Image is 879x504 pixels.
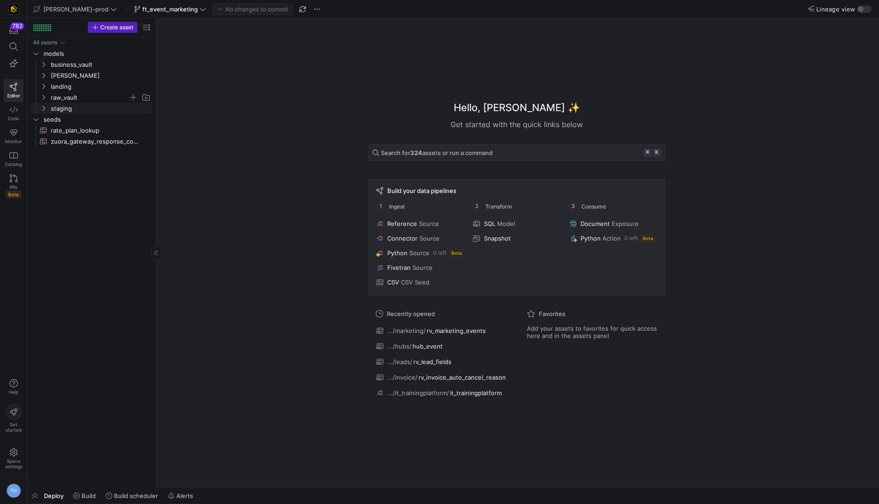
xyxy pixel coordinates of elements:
[6,483,21,498] div: TH
[641,235,655,242] span: Beta
[69,488,100,504] button: Build
[369,145,665,161] button: Search for324assets or run a command⌘k
[374,371,509,383] button: .../invoice/rv_invoice_auto_cancel_reason
[410,149,422,156] strong: 324
[31,59,152,70] div: Press SPACE to select this row.
[409,249,429,257] span: Source
[51,81,151,92] span: landing
[31,136,152,147] div: Press SPACE to select this row.
[4,125,23,148] a: Monitor
[176,492,193,499] span: Alerts
[5,422,22,433] span: Get started
[374,247,466,258] button: PythonSource0 leftBeta
[484,235,511,242] span: Snapshot
[51,103,151,114] span: staging
[418,374,506,381] span: rv_invoice_auto_cancel_reason
[387,343,412,350] span: .../hubs/
[374,325,509,337] button: .../marketing/rv_marketing_events
[51,125,141,136] span: rate_plan_lookup​​​​​​
[44,492,64,499] span: Deploy
[387,389,449,397] span: .../it_trainingplatform/
[4,375,23,399] button: Help
[31,114,152,125] div: Press SPACE to select this row.
[9,5,18,14] img: https://storage.googleapis.com/y42-prod-data-exchange/images/uAsz27BndGEK0hZWDFeOjoxA7jCwgK9jE472...
[51,136,141,147] span: zuora_gateway_response_codes​​​​​​
[31,125,152,136] a: rate_plan_lookup​​​​​​
[142,5,198,13] span: ft_event_marketing
[413,358,451,365] span: rv_lead_fields
[374,277,466,288] button: CSVCSV Seed
[374,218,466,229] button: ReferenceSource
[387,220,417,227] span: Reference
[51,70,151,81] span: [PERSON_NAME]
[602,235,621,242] span: Action
[5,458,22,469] span: Space settings
[5,161,22,167] span: Catalog
[387,249,407,257] span: Python
[8,116,19,121] span: Code
[43,114,151,125] span: seeds
[387,327,426,334] span: .../marketing/
[433,250,446,256] span: 0 left
[381,149,493,156] span: Search for assets or run a command
[653,149,661,157] kbd: k
[31,70,152,81] div: Press SPACE to select this row.
[43,48,151,59] span: models
[612,220,639,227] span: Exposure
[4,79,23,102] a: Editor
[31,48,152,59] div: Press SPACE to select this row.
[387,374,418,381] span: .../invoice/
[387,358,412,365] span: .../leads/
[164,488,197,504] button: Alerts
[4,1,23,17] a: https://storage.googleapis.com/y42-prod-data-exchange/images/uAsz27BndGEK0hZWDFeOjoxA7jCwgK9jE472...
[43,5,109,13] span: [PERSON_NAME]-prod
[387,279,399,286] span: CSV
[4,171,23,202] a: PRsBeta
[412,343,443,350] span: hub_event
[10,184,17,190] span: PRs
[8,389,19,395] span: Help
[374,356,509,368] button: .../leads/rv_lead_fields
[4,481,23,500] button: TH
[31,103,152,114] div: Press SPACE to select this row.
[568,233,659,244] button: PythonAction0 leftBeta
[100,24,133,31] span: Create asset
[5,139,22,144] span: Monitor
[450,389,502,397] span: it_trainingplatform
[387,264,411,271] span: Fivetran
[624,235,638,241] span: 0 left
[471,233,562,244] button: Snapshot
[7,93,20,98] span: Editor
[419,220,439,227] span: Source
[581,235,601,242] span: Python
[427,327,486,334] span: rv_marketing_events
[484,220,495,227] span: SQL
[6,191,21,198] span: Beta
[4,102,23,125] a: Code
[369,119,665,130] div: Get started with the quick links below
[4,401,23,436] button: Getstarted
[31,125,152,136] div: Press SPACE to select this row.
[816,5,855,13] span: Lineage view
[419,235,439,242] span: Source
[387,235,418,242] span: Connector
[33,39,57,46] div: All assets
[412,264,433,271] span: Source
[374,233,466,244] button: ConnectorSource
[539,310,565,317] span: Favorites
[4,22,23,38] button: 782
[81,492,96,499] span: Build
[31,136,152,147] a: zuora_gateway_response_codes​​​​​​
[581,220,610,227] span: Document
[497,220,515,227] span: Model
[387,310,435,317] span: Recently opened
[387,187,456,194] span: Build your data pipelines
[11,22,24,30] div: 782
[471,218,562,229] button: SQLModel
[51,59,151,70] span: business_vault
[4,148,23,171] a: Catalog
[644,149,652,157] kbd: ⌘
[4,444,23,473] a: Spacesettings
[31,37,152,48] div: Press SPACE to select this row.
[527,325,658,339] span: Add your assets to favorites for quick access here and in the assets panel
